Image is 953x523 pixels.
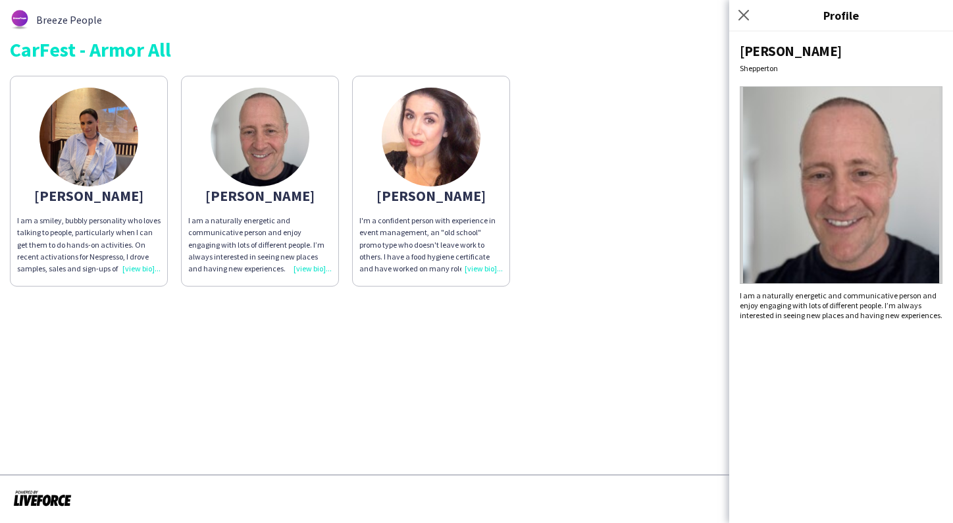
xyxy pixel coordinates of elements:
[740,42,942,60] div: [PERSON_NAME]
[10,40,943,59] div: CarFest - Armor All
[188,215,332,275] div: I am a naturally energetic and communicative person and enjoy engaging with lots of different peo...
[17,215,161,345] span: I am a smiley, bubbly personality who loves talking to people, particularly when I can get them t...
[740,290,942,320] div: I am a naturally energetic and communicative person and enjoy engaging with lots of different peo...
[17,190,161,202] div: [PERSON_NAME]
[36,14,102,26] span: Breeze People
[740,63,942,73] div: Shepperton
[359,190,503,202] div: [PERSON_NAME]
[13,489,72,507] img: Powered by Liveforce
[188,190,332,202] div: [PERSON_NAME]
[10,10,30,30] img: thumb-62876bd588459.png
[729,7,953,24] h3: Profile
[359,215,503,275] div: I'm a confident person with experience in event management, an "old school" promo type who doesn'...
[211,88,309,186] img: thumb-6881fa7aaf5af.jpg
[39,88,138,186] img: thumb-6389f39db49da.png
[740,86,942,284] img: Crew avatar or photo
[382,88,480,186] img: thumb-a8987ca7-7f6d-46a3-8279-29e8a0ce882a.jpg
